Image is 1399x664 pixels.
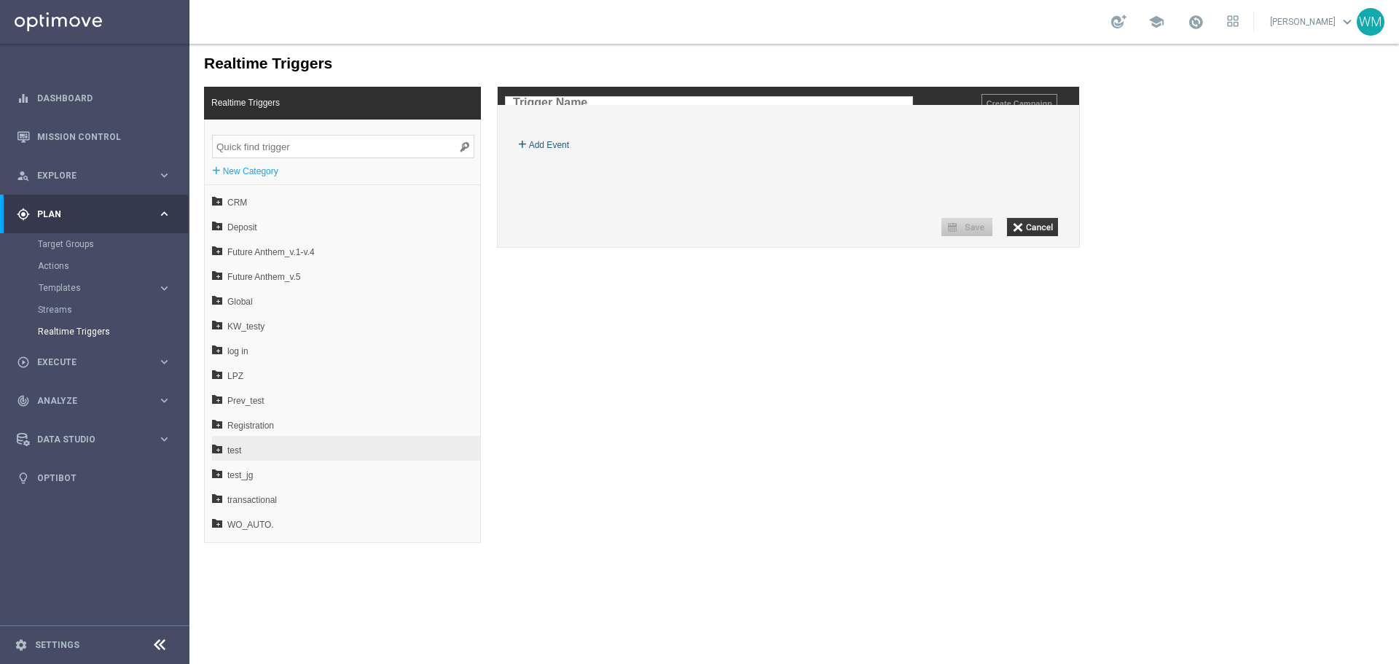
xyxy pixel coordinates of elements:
[38,444,199,469] span: transactional
[16,395,172,407] button: track_changes Analyze keyboard_arrow_right
[23,91,285,114] input: Quick find trigger
[157,432,171,446] i: keyboard_arrow_right
[16,170,172,181] button: person_search Explore keyboard_arrow_right
[38,238,152,250] a: Target Groups
[38,221,199,246] span: Future Anthem_v.5
[38,321,188,343] div: Realtime Triggers
[17,356,157,369] div: Execute
[38,295,199,320] span: log in
[157,281,171,295] i: keyboard_arrow_right
[15,638,28,652] i: settings
[157,394,171,407] i: keyboard_arrow_right
[17,433,157,446] div: Data Studio
[16,131,172,143] button: Mission Control
[37,117,171,156] a: Mission Control
[38,326,152,337] a: Realtime Triggers
[37,458,171,497] a: Optibot
[17,356,30,369] i: play_circle_outline
[38,171,199,196] span: Deposit
[792,50,868,69] input: Create Campaign
[15,47,98,71] span: Realtime Triggers
[17,458,171,497] div: Optibot
[37,79,171,117] a: Dashboard
[316,52,724,66] input: Name length must be 3-50 characters.
[1148,14,1164,30] span: school
[17,394,157,407] div: Analyze
[38,394,199,419] span: test
[17,394,30,407] i: track_changes
[38,320,199,345] span: LPZ
[38,469,199,493] span: WO_AUTO.
[37,397,157,405] span: Analyze
[38,233,188,255] div: Target Groups
[17,169,30,182] i: person_search
[38,196,199,221] span: Future Anthem_v.1-v.4
[17,208,157,221] div: Plan
[16,434,172,445] button: Data Studio keyboard_arrow_right
[16,472,172,484] button: lightbulb Optibot
[16,93,172,104] button: equalizer Dashboard
[17,79,171,117] div: Dashboard
[38,147,199,171] span: CRM
[157,168,171,182] i: keyboard_arrow_right
[37,358,157,367] span: Execute
[38,213,199,223] div: Future Anthem_v.1-v.4
[17,169,157,182] div: Explore
[1339,14,1355,30] span: keyboard_arrow_down
[39,284,157,292] div: Templates
[17,208,30,221] i: gps_fixed
[16,208,172,220] button: gps_fixed Plan keyboard_arrow_right
[39,284,143,292] span: Templates
[23,120,31,134] label: +
[38,270,199,295] span: KW_testy
[38,299,188,321] div: Streams
[38,370,199,394] span: Registration
[38,260,152,272] a: Actions
[37,435,157,444] span: Data Studio
[37,210,157,219] span: Plan
[38,277,188,299] div: Templates
[37,171,157,180] span: Explore
[38,255,188,277] div: Actions
[1269,11,1357,33] a: [PERSON_NAME]keyboard_arrow_down
[17,92,30,105] i: equalizer
[329,93,337,108] label: +
[17,472,30,485] i: lightbulb
[38,304,152,316] a: Streams
[38,419,199,444] span: test_jg
[17,117,171,156] div: Mission Control
[35,641,79,649] a: Settings
[157,355,171,369] i: keyboard_arrow_right
[38,282,172,294] button: Templates keyboard_arrow_right
[16,356,172,368] button: play_circle_outline Execute keyboard_arrow_right
[1357,8,1384,36] div: WM
[340,94,380,109] label: Add Event
[38,345,199,370] span: Prev_test
[157,207,171,221] i: keyboard_arrow_right
[34,120,89,135] label: New Category
[38,246,199,270] span: Global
